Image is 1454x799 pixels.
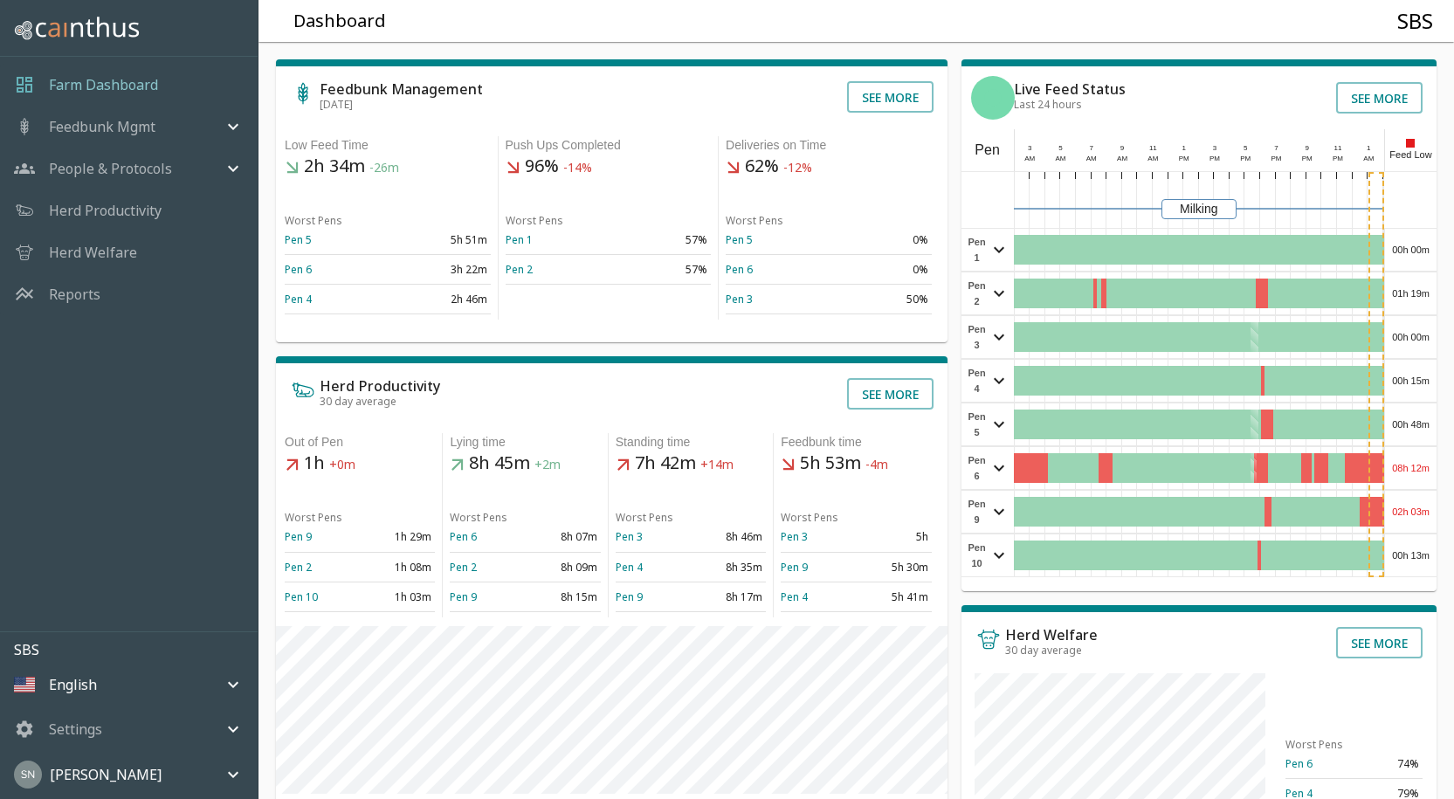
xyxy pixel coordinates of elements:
p: [PERSON_NAME] [50,764,162,785]
span: Pen 9 [966,496,989,527]
span: -4m [865,457,888,473]
h5: 5h 53m [781,451,931,476]
span: Worst Pens [285,510,342,525]
a: Herd Productivity [49,200,162,221]
a: Pen 1 [506,232,533,247]
span: AM [1147,155,1158,162]
p: English [49,674,97,695]
div: Low Feed Time [285,136,491,155]
span: Pen 4 [966,365,989,396]
div: Out of Pen [285,433,435,451]
a: Pen 3 [781,529,808,544]
div: 5 [1053,143,1069,154]
div: 5 [1237,143,1253,154]
img: 45cffdf61066f8072b93f09263145446 [14,761,42,789]
a: Pen 6 [1285,756,1313,771]
div: 7 [1269,143,1285,154]
span: Worst Pens [1285,737,1343,752]
span: AM [1024,155,1035,162]
a: Pen 9 [450,589,477,604]
div: 08h 12m [1385,447,1437,489]
span: Pen 2 [966,278,989,309]
div: Pen [961,129,1014,171]
div: Feedbunk time [781,433,931,451]
p: Feedbunk Mgmt [49,116,155,137]
h5: 1h [285,451,435,476]
div: Milking [1161,199,1237,219]
a: Pen 6 [726,262,753,277]
span: AM [1363,155,1374,162]
div: 00h 00m [1385,229,1437,271]
div: Lying time [450,433,600,451]
span: PM [1240,155,1251,162]
div: 02h 03m [1385,491,1437,533]
button: See more [847,81,934,113]
td: 57% [608,225,711,255]
span: Worst Pens [781,510,838,525]
span: -14% [563,160,592,176]
td: 74% [1354,749,1423,779]
td: 3h 22m [388,255,491,285]
span: PM [1333,155,1343,162]
div: 11 [1146,143,1161,154]
a: Pen 9 [285,529,312,544]
td: 50% [829,285,932,314]
a: Pen 4 [616,560,643,575]
div: 00h 13m [1385,534,1437,576]
td: 5h 41m [856,582,931,611]
p: Herd Welfare [49,242,137,263]
p: SBS [14,639,258,660]
div: 3 [1022,143,1037,154]
div: 01h 19m [1385,272,1437,314]
button: See more [1336,82,1423,114]
div: Feed Low [1384,129,1437,171]
span: PM [1302,155,1313,162]
h5: Dashboard [293,10,386,33]
div: 00h 48m [1385,403,1437,445]
a: Reports [49,284,100,305]
td: 1h 08m [360,552,435,582]
span: Pen 6 [966,452,989,484]
a: Pen 3 [726,292,753,307]
div: 9 [1114,143,1130,154]
div: 1 [1361,143,1377,154]
td: 8h 46m [691,522,766,552]
div: 7 [1084,143,1099,154]
div: 9 [1299,143,1315,154]
a: Farm Dashboard [49,74,158,95]
button: See more [1336,627,1423,658]
button: See more [847,378,934,410]
td: 57% [608,255,711,285]
span: [DATE] [320,97,353,112]
td: 8h 17m [691,582,766,611]
a: Pen 5 [285,232,312,247]
h6: Live Feed Status [1014,82,1126,96]
a: Pen 9 [781,560,808,575]
span: PM [1209,155,1220,162]
a: Pen 6 [450,529,477,544]
span: AM [1117,155,1127,162]
span: Worst Pens [726,213,783,228]
span: Pen 1 [966,234,989,265]
span: PM [1179,155,1189,162]
td: 1h 29m [360,522,435,552]
td: 2h 46m [388,285,491,314]
span: Worst Pens [616,510,673,525]
div: Standing time [616,433,766,451]
h6: Feedbunk Management [320,82,483,96]
h6: Herd Productivity [320,379,440,393]
div: 00h 00m [1385,316,1437,358]
span: -26m [369,160,399,176]
td: 5h 30m [856,552,931,582]
h5: 96% [506,155,712,179]
td: 8h 35m [691,552,766,582]
td: 5h [856,522,931,552]
span: +2m [534,457,561,473]
a: Pen 6 [285,262,312,277]
h5: 2h 34m [285,155,491,179]
p: Settings [49,719,102,740]
td: 5h 51m [388,225,491,255]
